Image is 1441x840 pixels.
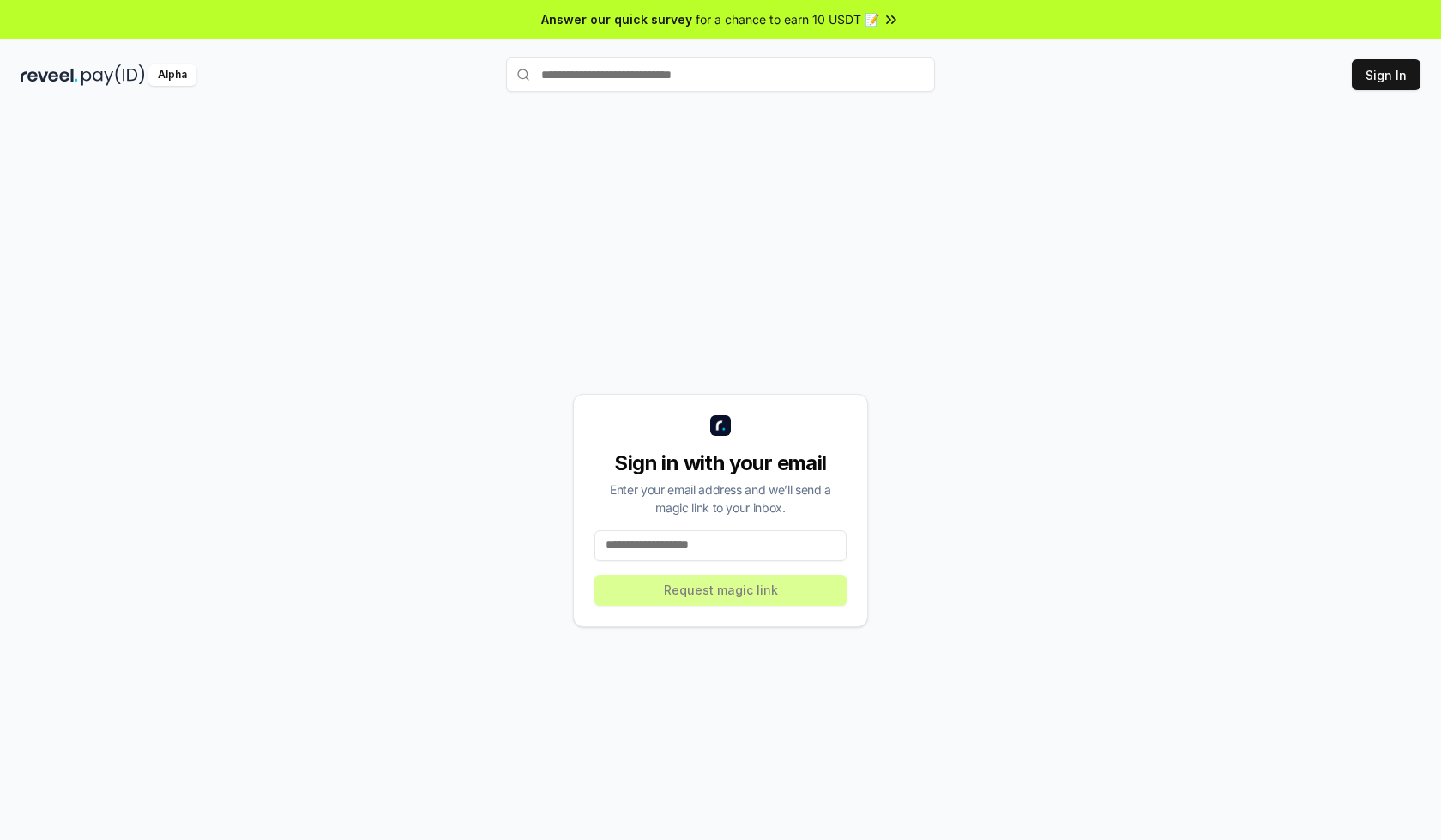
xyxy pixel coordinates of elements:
[81,64,145,86] img: pay_id
[710,415,731,436] img: logo_small
[1352,59,1420,90] button: Sign In
[594,450,847,477] div: Sign in with your email
[21,64,78,86] img: reveel_dark
[541,10,692,28] span: Answer our quick survey
[148,64,196,86] div: Alpha
[594,480,847,517] div: Enter your email address and we’ll send a magic link to your inbox.
[696,10,879,28] span: for a chance to earn 10 USDT 📝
